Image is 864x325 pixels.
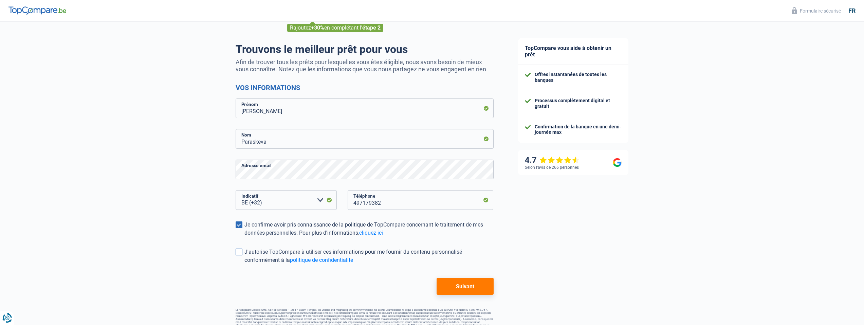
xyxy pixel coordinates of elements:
div: J'autorise TopCompare à utiliser ces informations pour me fournir du contenu personnalisé conform... [244,248,494,264]
button: Formulaire sécurisé [788,5,845,16]
div: fr [848,7,856,15]
a: politique de confidentialité [290,257,353,263]
div: Confirmation de la banque en une demi-journée max [535,124,622,136]
input: 401020304 [348,190,494,210]
div: Offres instantanées de toutes les banques [535,72,622,83]
img: TopCompare Logo [8,6,66,15]
div: Selon l’avis de 266 personnes [525,165,579,170]
div: Rajoutez en complétant l' [287,24,383,32]
p: Afin de trouver tous les prêts pour lesquelles vous êtes éligible, nous avons besoin de mieux vou... [236,58,494,73]
div: 4.7 [525,155,580,165]
div: Processus complètement digital et gratuit [535,98,622,109]
h1: Trouvons le meilleur prêt pour vous [236,43,494,56]
div: TopCompare vous aide à obtenir un prêt [518,38,628,65]
div: Je confirme avoir pris connaissance de la politique de TopCompare concernant le traitement de mes... [244,221,494,237]
a: cliquez ici [359,230,383,236]
h2: Vos informations [236,84,494,92]
span: +30% [311,24,324,31]
button: Suivant [437,278,493,295]
span: étape 2 [362,24,381,31]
